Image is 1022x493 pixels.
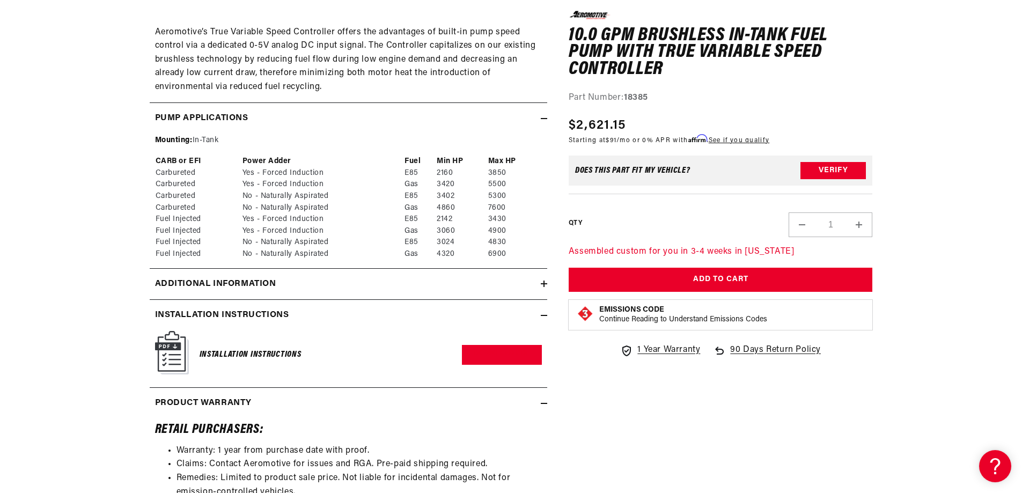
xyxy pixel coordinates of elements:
td: 3060 [436,225,488,237]
td: Fuel Injected [155,248,242,260]
span: 90 Days Return Policy [730,343,821,367]
td: No - Naturally Aspirated [242,237,404,248]
p: Continue Reading to Understand Emissions Codes [599,314,767,324]
summary: Additional information [150,269,547,300]
span: Mounting: [155,136,193,144]
td: Gas [404,248,436,260]
span: $91 [606,137,616,143]
td: 4860 [436,202,488,214]
td: Fuel Injected [155,214,242,225]
h6: Installation Instructions [200,348,302,362]
td: 6900 [488,248,542,260]
span: 1 Year Warranty [637,343,700,357]
td: 2142 [436,214,488,225]
img: Emissions code [577,305,594,322]
strong: Emissions Code [599,305,664,313]
td: E85 [404,190,436,202]
p: Assembled custom for you in 3-4 weeks in [US_STATE] [569,245,873,259]
td: 7600 [488,202,542,214]
td: 5500 [488,179,542,190]
button: Verify [800,162,866,179]
td: 4830 [488,237,542,248]
h4: Retail Purchasers: [155,424,542,436]
td: 5300 [488,190,542,202]
a: Download PDF [462,345,542,365]
th: Min HP [436,156,488,167]
td: E85 [404,214,436,225]
td: Gas [404,179,436,190]
td: 3420 [436,179,488,190]
td: E85 [404,167,436,179]
th: CARB or EFI [155,156,242,167]
h2: Additional information [155,277,276,291]
td: 4320 [436,248,488,260]
td: 3430 [488,214,542,225]
h2: Installation Instructions [155,308,289,322]
div: Part Number: [569,91,873,105]
td: No - Naturally Aspirated [242,190,404,202]
td: No - Naturally Aspirated [242,248,404,260]
th: Max HP [488,156,542,167]
h1: 10.0 GPM Brushless In-Tank Fuel Pump with True Variable Speed Controller [569,27,873,78]
h2: Product warranty [155,396,252,410]
td: Carbureted [155,190,242,202]
strong: 18385 [624,93,648,102]
td: Gas [404,225,436,237]
td: Carbureted [155,179,242,190]
img: Instruction Manual [155,331,189,374]
td: Carbureted [155,202,242,214]
td: Yes - Forced Induction [242,167,404,179]
summary: Installation Instructions [150,300,547,331]
summary: Product warranty [150,388,547,419]
td: 3402 [436,190,488,202]
button: Emissions CodeContinue Reading to Understand Emissions Codes [599,305,767,324]
a: 90 Days Return Policy [713,343,821,367]
td: Yes - Forced Induction [242,225,404,237]
a: 1 Year Warranty [620,343,700,357]
label: QTY [569,219,582,228]
td: Yes - Forced Induction [242,214,404,225]
th: Fuel [404,156,436,167]
td: Carbureted [155,167,242,179]
td: 2160 [436,167,488,179]
span: Affirm [688,134,707,142]
th: Power Adder [242,156,404,167]
span: In-Tank [193,136,219,144]
summary: Pump Applications [150,103,547,134]
td: Fuel Injected [155,225,242,237]
a: See if you qualify - Learn more about Affirm Financing (opens in modal) [709,137,769,143]
button: Add to Cart [569,268,873,292]
td: Gas [404,202,436,214]
span: $2,621.15 [569,115,626,135]
h2: Pump Applications [155,112,248,126]
li: Warranty: 1 year from purchase date with proof. [177,444,542,458]
td: No - Naturally Aspirated [242,202,404,214]
td: Fuel Injected [155,237,242,248]
td: 3024 [436,237,488,248]
p: Starting at /mo or 0% APR with . [569,135,769,145]
td: 4900 [488,225,542,237]
td: 3850 [488,167,542,179]
td: Yes - Forced Induction [242,179,404,190]
div: Does This part fit My vehicle? [575,166,690,175]
td: E85 [404,237,436,248]
li: Claims: Contact Aeromotive for issues and RGA. Pre-paid shipping required. [177,458,542,472]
